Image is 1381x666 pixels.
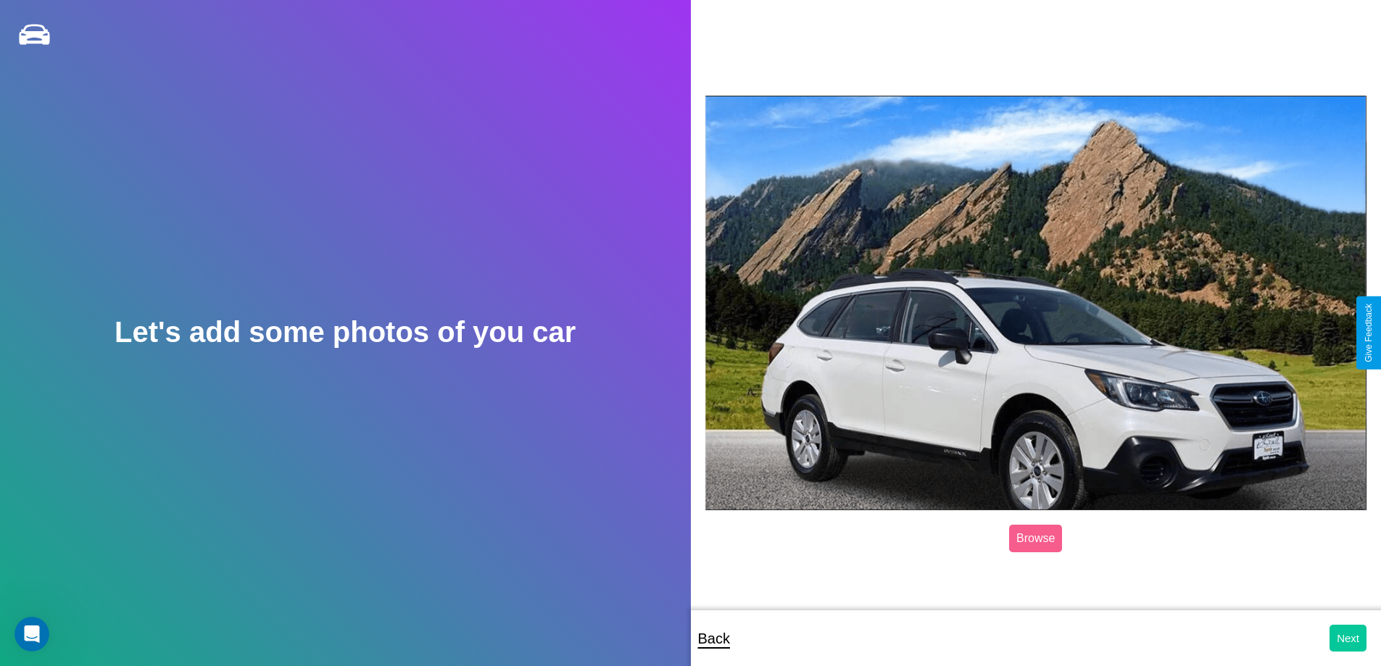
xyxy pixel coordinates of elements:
p: Back [698,625,730,652]
button: Next [1330,625,1367,652]
h2: Let's add some photos of you car [115,316,576,349]
label: Browse [1009,525,1062,552]
img: posted [705,96,1367,510]
div: Give Feedback [1364,304,1374,362]
iframe: Intercom live chat [14,617,49,652]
